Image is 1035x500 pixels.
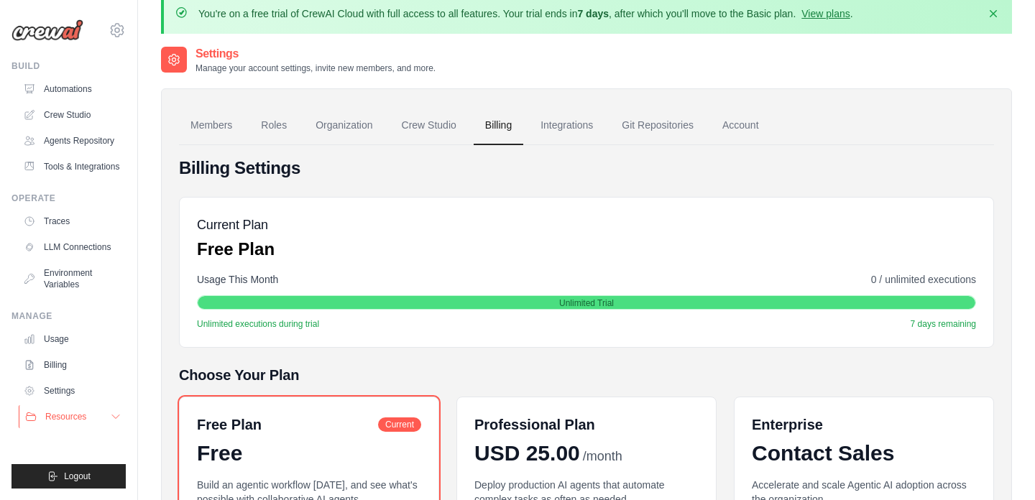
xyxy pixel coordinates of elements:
[610,106,705,145] a: Git Repositories
[17,353,126,376] a: Billing
[197,440,421,466] div: Free
[64,471,91,482] span: Logout
[11,464,126,489] button: Logout
[474,415,595,435] h6: Professional Plan
[197,318,319,330] span: Unlimited executions during trial
[577,8,609,19] strong: 7 days
[378,417,421,432] span: Current
[474,106,523,145] a: Billing
[529,106,604,145] a: Integrations
[17,236,126,259] a: LLM Connections
[197,272,278,287] span: Usage This Month
[17,129,126,152] a: Agents Repository
[711,106,770,145] a: Account
[801,8,850,19] a: View plans
[17,328,126,351] a: Usage
[11,193,126,204] div: Operate
[197,415,262,435] h6: Free Plan
[197,215,275,235] h5: Current Plan
[474,440,580,466] span: USD 25.00
[45,411,86,422] span: Resources
[752,415,976,435] h6: Enterprise
[19,405,127,428] button: Resources
[179,106,244,145] a: Members
[179,365,994,385] h5: Choose Your Plan
[304,106,384,145] a: Organization
[195,45,436,62] h2: Settings
[752,440,976,466] div: Contact Sales
[17,261,126,296] a: Environment Variables
[17,379,126,402] a: Settings
[195,62,436,74] p: Manage your account settings, invite new members, and more.
[871,272,976,287] span: 0 / unlimited executions
[17,78,126,101] a: Automations
[17,155,126,178] a: Tools & Integrations
[179,157,994,180] h4: Billing Settings
[198,6,853,21] p: You're on a free trial of CrewAI Cloud with full access to all features. Your trial ends in , aft...
[911,318,976,330] span: 7 days remaining
[197,238,275,261] p: Free Plan
[11,19,83,41] img: Logo
[583,447,622,466] span: /month
[559,297,614,309] span: Unlimited Trial
[17,210,126,233] a: Traces
[249,106,298,145] a: Roles
[11,60,126,72] div: Build
[17,103,126,126] a: Crew Studio
[390,106,468,145] a: Crew Studio
[11,310,126,322] div: Manage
